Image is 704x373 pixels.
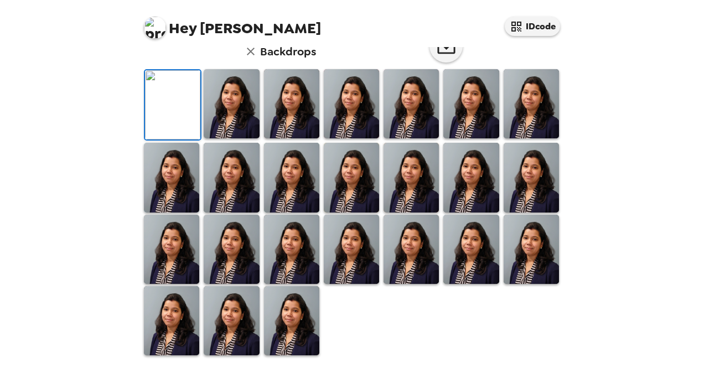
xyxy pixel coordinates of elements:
[144,11,321,36] span: [PERSON_NAME]
[505,17,560,36] button: IDcode
[144,17,166,39] img: profile pic
[260,43,316,60] h6: Backdrops
[145,70,200,139] img: Original
[169,18,196,38] span: Hey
